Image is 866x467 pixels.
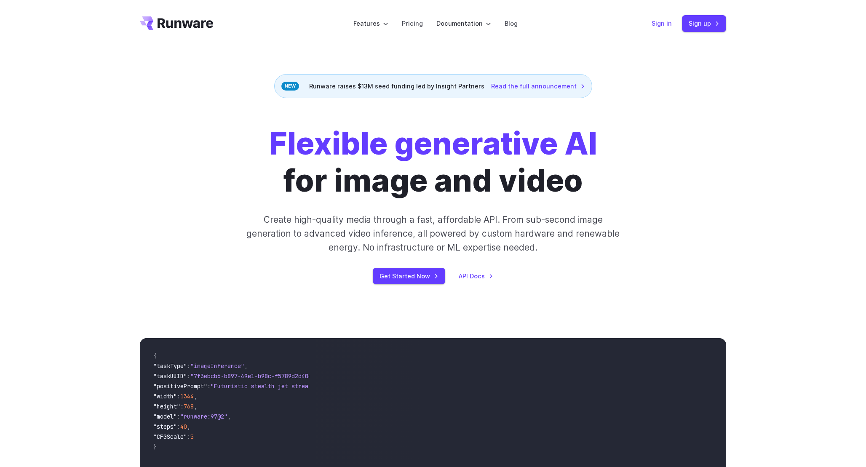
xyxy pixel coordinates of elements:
div: Runware raises $13M seed funding led by Insight Partners [274,74,592,98]
span: "Futuristic stealth jet streaking through a neon-lit cityscape with glowing purple exhaust" [211,382,517,390]
span: , [194,392,197,400]
label: Features [353,19,388,28]
span: , [187,423,190,430]
strong: Flexible generative AI [269,125,597,162]
span: } [153,443,157,451]
span: : [177,392,180,400]
span: , [194,403,197,410]
span: "taskType" [153,362,187,370]
span: "taskUUID" [153,372,187,380]
span: : [180,403,184,410]
a: Get Started Now [373,268,445,284]
a: Sign up [682,15,726,32]
span: "7f3ebcb6-b897-49e1-b98c-f5789d2d40d7" [190,372,318,380]
span: : [177,423,180,430]
p: Create high-quality media through a fast, affordable API. From sub-second image generation to adv... [246,213,621,255]
span: : [187,362,190,370]
span: , [227,413,231,420]
span: 40 [180,423,187,430]
span: { [153,352,157,360]
h1: for image and video [269,125,597,199]
span: "positivePrompt" [153,382,207,390]
span: "runware:97@2" [180,413,227,420]
a: API Docs [459,271,493,281]
span: "model" [153,413,177,420]
a: Pricing [402,19,423,28]
span: : [187,372,190,380]
span: , [244,362,248,370]
a: Go to / [140,16,213,30]
span: "height" [153,403,180,410]
a: Read the full announcement [491,81,585,91]
span: "CFGScale" [153,433,187,440]
span: : [177,413,180,420]
a: Blog [505,19,518,28]
span: 768 [184,403,194,410]
span: "steps" [153,423,177,430]
span: "width" [153,392,177,400]
a: Sign in [652,19,672,28]
span: "imageInference" [190,362,244,370]
label: Documentation [436,19,491,28]
span: 5 [190,433,194,440]
span: : [207,382,211,390]
span: : [187,433,190,440]
span: 1344 [180,392,194,400]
